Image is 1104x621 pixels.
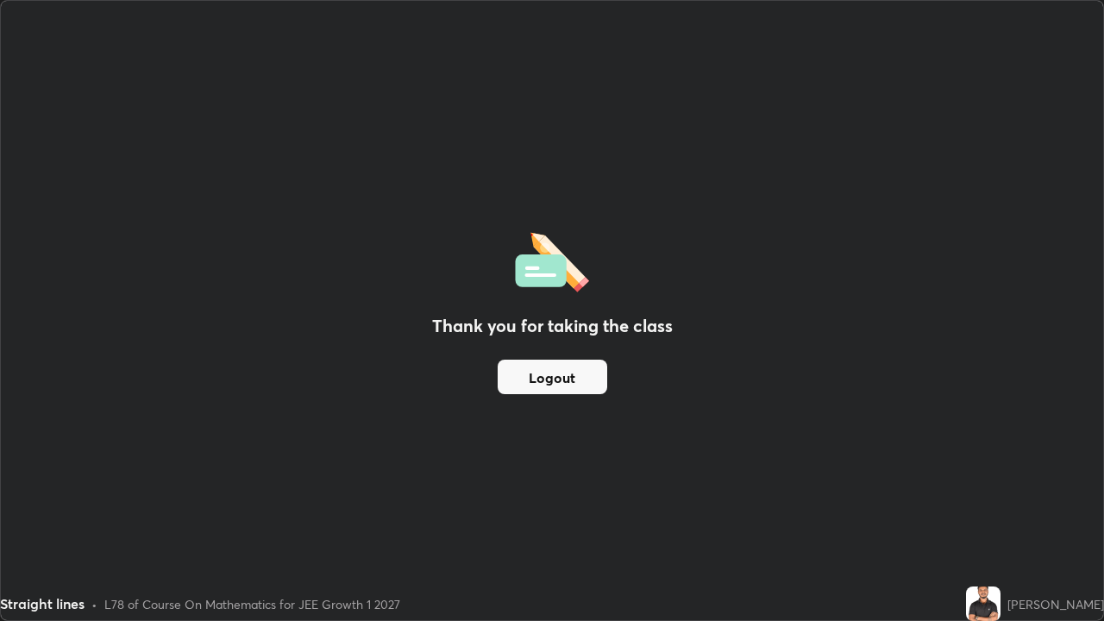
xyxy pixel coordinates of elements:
[432,313,673,339] h2: Thank you for taking the class
[966,586,1000,621] img: 8a5640520d1649759a523a16a6c3a527.jpg
[104,595,400,613] div: L78 of Course On Mathematics for JEE Growth 1 2027
[1007,595,1104,613] div: [PERSON_NAME]
[91,595,97,613] div: •
[498,360,607,394] button: Logout
[515,227,589,292] img: offlineFeedback.1438e8b3.svg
